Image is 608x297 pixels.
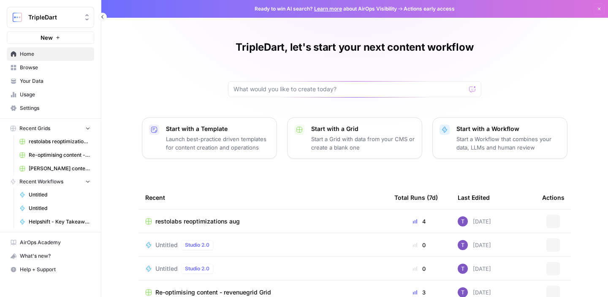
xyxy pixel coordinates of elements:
[20,50,90,58] span: Home
[20,91,90,98] span: Usage
[166,125,270,133] p: Start with a Template
[145,264,381,274] a: UntitledStudio 2.0
[10,10,25,25] img: TripleDart Logo
[20,104,90,112] span: Settings
[458,264,491,274] div: [DATE]
[166,135,270,152] p: Launch best-practice driven templates for content creation and operations
[20,239,90,246] span: AirOps Academy
[155,241,178,249] span: Untitled
[16,148,94,162] a: Re-optimising content - revenuegrid Grid
[7,7,94,28] button: Workspace: TripleDart
[16,202,94,215] a: Untitled
[7,263,94,276] button: Help + Support
[7,47,94,61] a: Home
[7,61,94,74] a: Browse
[7,175,94,188] button: Recent Workflows
[458,240,468,250] img: ogabi26qpshj0n8lpzr7tvse760o
[394,186,438,209] div: Total Runs (7d)
[314,5,342,12] a: Learn more
[28,13,79,22] span: TripleDart
[233,85,466,93] input: What would you like to create today?
[20,266,90,273] span: Help + Support
[16,135,94,148] a: restolabs reoptimizations aug
[458,216,491,226] div: [DATE]
[7,122,94,135] button: Recent Grids
[142,117,277,159] button: Start with a TemplateLaunch best-practice driven templates for content creation and operations
[19,178,63,185] span: Recent Workflows
[394,241,444,249] div: 0
[456,135,560,152] p: Start a Workflow that combines your data, LLMs and human review
[29,191,90,199] span: Untitled
[16,188,94,202] a: Untitled
[145,240,381,250] a: UntitledStudio 2.0
[29,218,90,226] span: Helpshift - Key Takeaways
[255,5,397,13] span: Ready to win AI search? about AirOps Visibility
[155,264,178,273] span: Untitled
[404,5,455,13] span: Actions early access
[7,236,94,249] a: AirOps Academy
[542,186,565,209] div: Actions
[29,138,90,145] span: restolabs reoptimizations aug
[458,264,468,274] img: ogabi26qpshj0n8lpzr7tvse760o
[145,186,381,209] div: Recent
[7,249,94,263] button: What's new?
[29,204,90,212] span: Untitled
[458,240,491,250] div: [DATE]
[394,217,444,226] div: 4
[7,31,94,44] button: New
[29,165,90,172] span: [PERSON_NAME] content optimization Grid [DATE]
[41,33,53,42] span: New
[29,151,90,159] span: Re-optimising content - revenuegrid Grid
[185,241,209,249] span: Studio 2.0
[287,117,422,159] button: Start with a GridStart a Grid with data from your CMS or create a blank one
[458,216,468,226] img: ogabi26qpshj0n8lpzr7tvse760o
[311,125,415,133] p: Start with a Grid
[20,64,90,71] span: Browse
[155,217,240,226] span: restolabs reoptimizations aug
[394,264,444,273] div: 0
[236,41,473,54] h1: TripleDart, let's start your next content workflow
[7,88,94,101] a: Usage
[7,74,94,88] a: Your Data
[145,288,381,297] a: Re-optimising content - revenuegrid Grid
[456,125,560,133] p: Start with a Workflow
[432,117,567,159] button: Start with a WorkflowStart a Workflow that combines your data, LLMs and human review
[155,288,271,297] span: Re-optimising content - revenuegrid Grid
[7,101,94,115] a: Settings
[19,125,50,132] span: Recent Grids
[394,288,444,297] div: 3
[458,186,490,209] div: Last Edited
[16,162,94,175] a: [PERSON_NAME] content optimization Grid [DATE]
[185,265,209,272] span: Studio 2.0
[16,215,94,229] a: Helpshift - Key Takeaways
[311,135,415,152] p: Start a Grid with data from your CMS or create a blank one
[20,77,90,85] span: Your Data
[145,217,381,226] a: restolabs reoptimizations aug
